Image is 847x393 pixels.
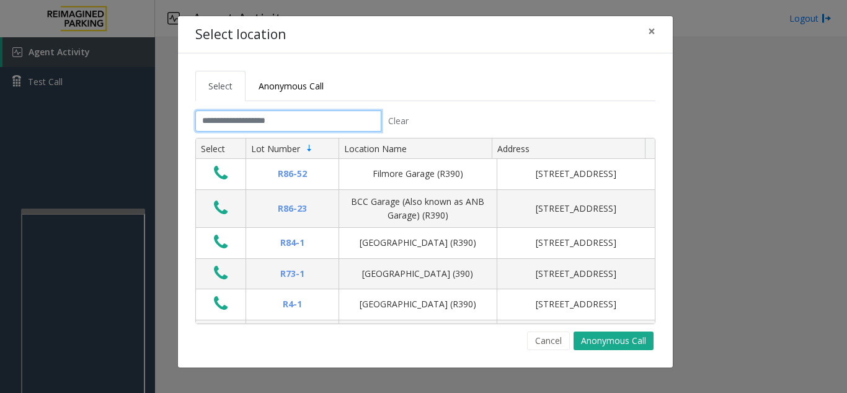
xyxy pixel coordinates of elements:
[347,297,489,311] div: [GEOGRAPHIC_DATA] (R390)
[196,138,246,160] th: Select
[505,236,647,250] div: [STREET_ADDRESS]
[347,195,489,223] div: BCC Garage (Also known as ANB Garage) (R390)
[347,267,489,281] div: [GEOGRAPHIC_DATA] (390)
[497,143,530,155] span: Address
[505,267,647,281] div: [STREET_ADDRESS]
[648,22,655,40] span: ×
[381,111,416,132] button: Clear
[195,71,655,101] ul: Tabs
[304,143,314,153] span: Sortable
[208,80,233,92] span: Select
[527,332,570,350] button: Cancel
[254,167,331,181] div: R86-52
[254,297,331,311] div: R4-1
[505,297,647,311] div: [STREET_ADDRESS]
[344,143,407,155] span: Location Name
[505,202,647,215] div: [STREET_ADDRESS]
[347,167,489,181] div: Filmore Garage (R390)
[196,138,655,323] div: Data table
[254,267,331,281] div: R73-1
[574,332,654,350] button: Anonymous Call
[347,236,489,250] div: [GEOGRAPHIC_DATA] (R390)
[259,80,324,92] span: Anonymous Call
[254,236,331,250] div: R84-1
[639,16,664,47] button: Close
[195,25,286,45] h4: Select location
[505,167,647,181] div: [STREET_ADDRESS]
[254,202,331,215] div: R86-23
[251,143,300,155] span: Lot Number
